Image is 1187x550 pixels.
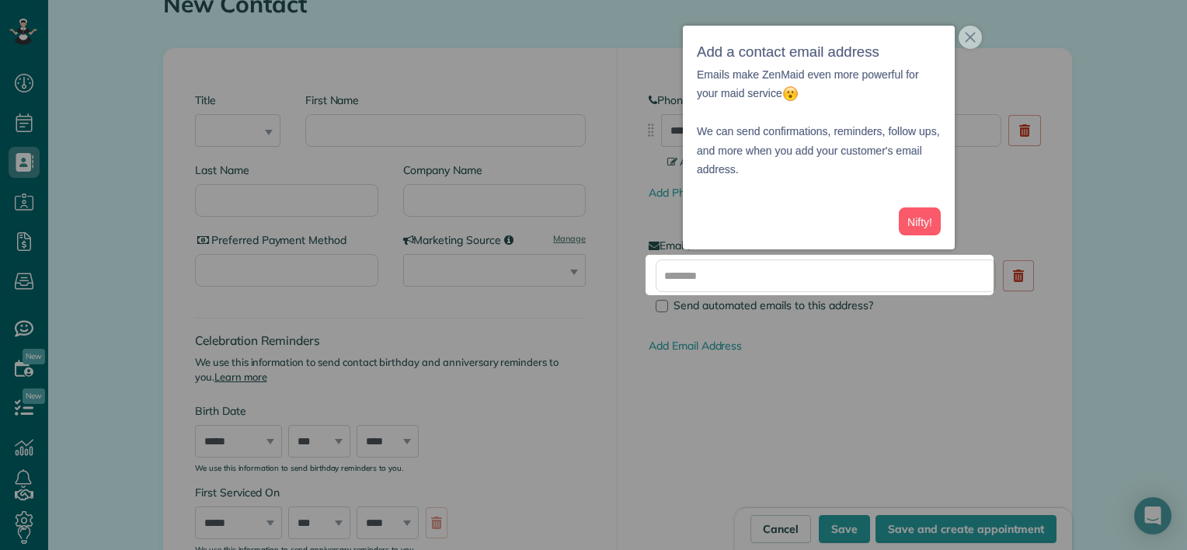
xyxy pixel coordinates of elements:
[683,26,955,249] div: Add a contact email addressEmails make ZenMaid even more powerful for your maid service We can se...
[697,40,941,65] h3: Add a contact email address
[782,85,799,102] img: :open_mouth:
[959,26,982,49] button: close,
[899,207,941,236] button: Nifty!
[697,65,941,103] p: Emails make ZenMaid even more powerful for your maid service
[697,103,941,179] p: We can send confirmations, reminders, follow ups, and more when you add your customer's email add...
